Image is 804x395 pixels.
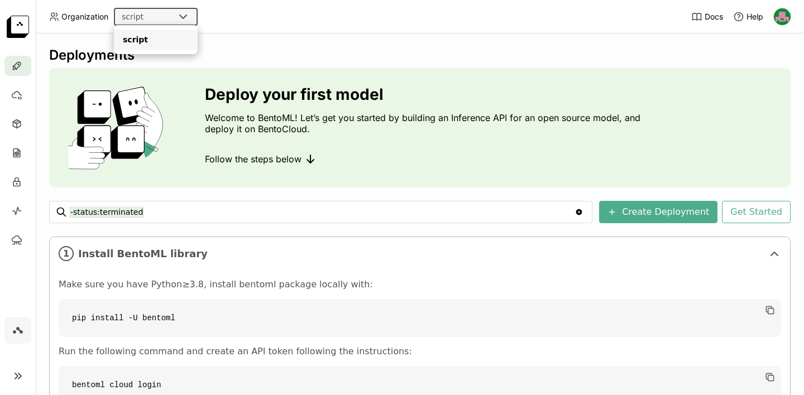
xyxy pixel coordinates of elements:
code: pip install -U bentoml [59,299,781,337]
button: Create Deployment [599,201,717,223]
img: logo [7,16,29,38]
svg: Clear value [575,208,583,216]
button: Get Started [722,201,791,223]
i: 1 [59,246,74,261]
span: Install BentoML library [78,248,763,260]
div: script [123,34,189,45]
span: Help [746,12,763,22]
img: cover onboarding [58,86,178,170]
span: Follow the steps below [205,153,301,165]
input: Selected script. [145,12,146,23]
div: script [122,11,143,22]
ul: Menu [114,25,198,54]
div: 1Install BentoML library [50,237,790,270]
input: Search [69,203,575,221]
p: Run the following command and create an API token following the instructions: [59,346,781,357]
div: Help [733,11,763,22]
img: Higor Buttura [774,8,791,25]
span: Organization [61,12,108,22]
a: Docs [691,11,723,22]
h3: Deploy your first model [205,85,646,103]
span: Docs [705,12,723,22]
p: Welcome to BentoML! Let’s get you started by building an Inference API for an open source model, ... [205,112,646,134]
p: Make sure you have Python≥3.8, install bentoml package locally with: [59,279,781,290]
div: Deployments [49,47,791,64]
